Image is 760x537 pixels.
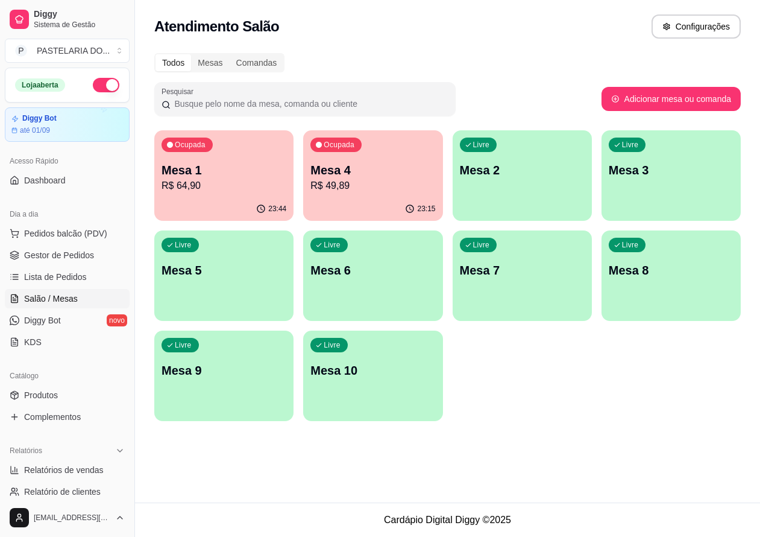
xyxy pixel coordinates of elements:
[310,362,435,379] p: Mesa 10
[24,411,81,423] span: Complementos
[601,130,741,221] button: LivreMesa 3
[20,126,50,135] article: até 01/09
[10,446,42,456] span: Relatórios
[230,54,284,71] div: Comandas
[24,486,101,498] span: Relatório de clientes
[154,331,294,421] button: LivreMesa 9
[24,227,107,240] span: Pedidos balcão (PDV)
[154,17,279,36] h2: Atendimento Salão
[310,162,435,179] p: Mesa 4
[15,78,65,92] div: Loja aberta
[5,224,130,243] button: Pedidos balcão (PDV)
[155,54,191,71] div: Todos
[135,503,760,537] footer: Cardápio Digital Diggy © 2025
[175,140,206,150] p: Ocupada
[5,386,130,405] a: Produtos
[5,407,130,427] a: Complementos
[162,162,286,179] p: Mesa 1
[162,179,286,193] p: R$ 64,90
[601,230,741,321] button: LivreMesa 8
[5,246,130,265] a: Gestor de Pedidos
[5,39,130,63] button: Select a team
[24,314,61,326] span: Diggy Bot
[473,240,490,250] p: Livre
[15,45,27,57] span: P
[34,20,125,30] span: Sistema de Gestão
[5,107,130,142] a: Diggy Botaté 01/09
[154,230,294,321] button: LivreMesa 5
[162,86,198,97] label: Pesquisar
[5,366,130,386] div: Catálogo
[24,174,66,186] span: Dashboard
[24,293,78,305] span: Salão / Mesas
[303,230,442,321] button: LivreMesa 6
[324,340,341,350] p: Livre
[5,311,130,330] a: Diggy Botnovo
[162,362,286,379] p: Mesa 9
[171,98,448,110] input: Pesquisar
[5,171,130,190] a: Dashboard
[310,262,435,279] p: Mesa 6
[453,130,592,221] button: LivreMesa 2
[268,204,286,214] p: 23:44
[34,9,125,20] span: Diggy
[5,482,130,501] a: Relatório de clientes
[5,460,130,480] a: Relatórios de vendas
[5,151,130,171] div: Acesso Rápido
[24,249,94,261] span: Gestor de Pedidos
[609,162,733,179] p: Mesa 3
[24,336,42,348] span: KDS
[34,513,110,523] span: [EMAIL_ADDRESS][DOMAIN_NAME]
[324,140,354,150] p: Ocupada
[5,289,130,308] a: Salão / Mesas
[622,140,639,150] p: Livre
[622,240,639,250] p: Livre
[5,267,130,287] a: Lista de Pedidos
[601,87,741,111] button: Adicionar mesa ou comanda
[460,262,585,279] p: Mesa 7
[22,114,57,123] article: Diggy Bot
[5,503,130,532] button: [EMAIL_ADDRESS][DOMAIN_NAME]
[162,262,286,279] p: Mesa 5
[453,230,592,321] button: LivreMesa 7
[609,262,733,279] p: Mesa 8
[5,5,130,34] a: DiggySistema de Gestão
[473,140,490,150] p: Livre
[324,240,341,250] p: Livre
[191,54,229,71] div: Mesas
[303,331,442,421] button: LivreMesa 10
[5,332,130,352] a: KDS
[652,14,741,39] button: Configurações
[417,204,435,214] p: 23:15
[310,179,435,193] p: R$ 49,89
[24,389,58,401] span: Produtos
[24,271,87,283] span: Lista de Pedidos
[460,162,585,179] p: Mesa 2
[37,45,110,57] div: PASTELARIA DO ...
[93,78,119,92] button: Alterar Status
[175,240,192,250] p: Livre
[303,130,442,221] button: OcupadaMesa 4R$ 49,8923:15
[24,464,104,476] span: Relatórios de vendas
[175,340,192,350] p: Livre
[154,130,294,221] button: OcupadaMesa 1R$ 64,9023:44
[5,205,130,224] div: Dia a dia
